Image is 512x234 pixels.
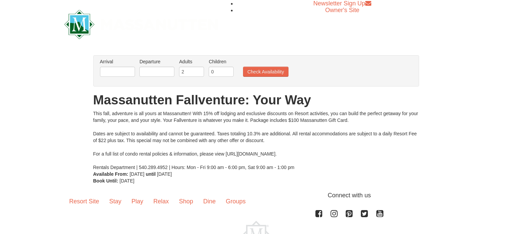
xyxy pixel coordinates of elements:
span: [DATE] [120,178,134,183]
span: [DATE] [130,171,144,177]
strong: Available From: [93,171,129,177]
a: Groups [221,191,251,212]
a: Shop [174,191,198,212]
a: Owner's Site [325,7,359,13]
span: [DATE] [157,171,172,177]
strong: until [146,171,156,177]
label: Departure [139,58,174,65]
a: Stay [104,191,127,212]
strong: Book Until: [93,178,118,183]
a: Relax [148,191,174,212]
label: Adults [179,58,204,65]
a: Play [127,191,148,212]
label: Arrival [100,58,135,65]
h1: Massanutten Fallventure: Your Way [93,93,419,107]
a: Resort Site [64,191,104,212]
p: Connect with us [64,191,448,200]
img: Massanutten Resort Logo [64,10,218,39]
a: Dine [198,191,221,212]
a: Massanutten Resort [64,15,218,31]
div: This fall, adventure is all yours at Massanutten! With 15% off lodging and exclusive discounts on... [93,110,419,171]
label: Children [209,58,234,65]
button: Check Availability [243,67,288,77]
